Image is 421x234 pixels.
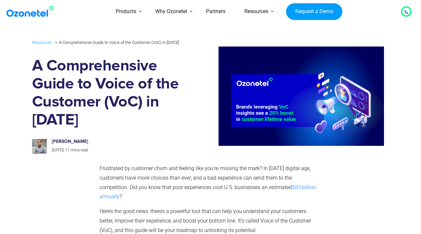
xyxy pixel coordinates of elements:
li: A Comprehensive Guide to Voice of the Customer (VoC) in [DATE] [53,38,179,47]
img: Voice of the Customer [186,47,384,146]
span: Frustrated by customer churn and feeling like you’re missing the mark? In [DATE] digital age, cus... [100,165,311,190]
h1: A Comprehensive Guide to Voice of the Customer (VoC) in [DATE] [32,57,181,129]
span: Here’s the good news: there’s a powerful tool that can help you understand your customers better,... [100,208,311,233]
span: [DATE] [52,148,63,152]
img: prashanth-kancherla_avatar-200x200.jpeg [32,139,47,154]
p: | [52,147,174,154]
span: 11 [65,148,70,152]
h6: [PERSON_NAME] [52,139,174,145]
a: Resources [32,39,52,46]
span: ? [120,193,122,200]
a: Request a Demo [286,3,342,20]
span: mins read [71,148,88,152]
